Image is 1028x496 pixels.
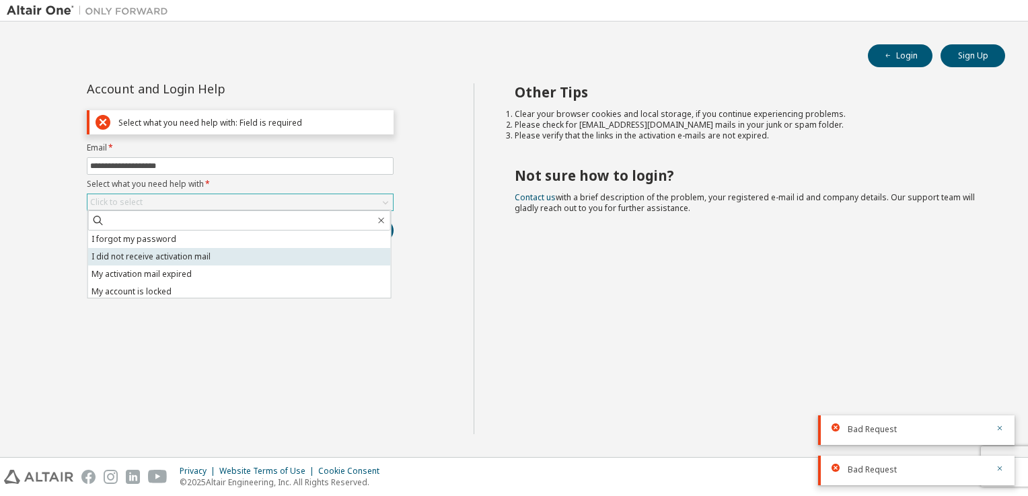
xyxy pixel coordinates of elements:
a: Contact us [515,192,556,203]
div: Click to select [90,197,143,208]
div: Select what you need help with: Field is required [118,118,388,128]
li: Please verify that the links in the activation e-mails are not expired. [515,130,982,141]
div: Click to select [87,194,393,210]
img: youtube.svg [148,470,168,484]
button: Sign Up [941,44,1005,67]
div: Cookie Consent [318,466,388,477]
h2: Other Tips [515,83,982,101]
p: © 2025 Altair Engineering, Inc. All Rights Reserved. [180,477,388,488]
label: Email [87,142,394,153]
li: Clear your browser cookies and local storage, if you continue experiencing problems. [515,109,982,120]
div: Account and Login Help [87,83,332,94]
h2: Not sure how to login? [515,167,982,184]
img: instagram.svg [104,470,118,484]
li: I forgot my password [88,231,391,248]
label: Select what you need help with [87,179,394,190]
div: Website Terms of Use [219,466,318,477]
img: linkedin.svg [126,470,140,484]
img: altair_logo.svg [4,470,73,484]
img: Altair One [7,4,175,17]
li: Please check for [EMAIL_ADDRESS][DOMAIN_NAME] mails in your junk or spam folder. [515,120,982,130]
span: Bad Request [848,464,897,475]
div: Privacy [180,466,219,477]
img: facebook.svg [81,470,96,484]
button: Login [868,44,932,67]
span: Bad Request [848,424,897,435]
span: with a brief description of the problem, your registered e-mail id and company details. Our suppo... [515,192,975,214]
